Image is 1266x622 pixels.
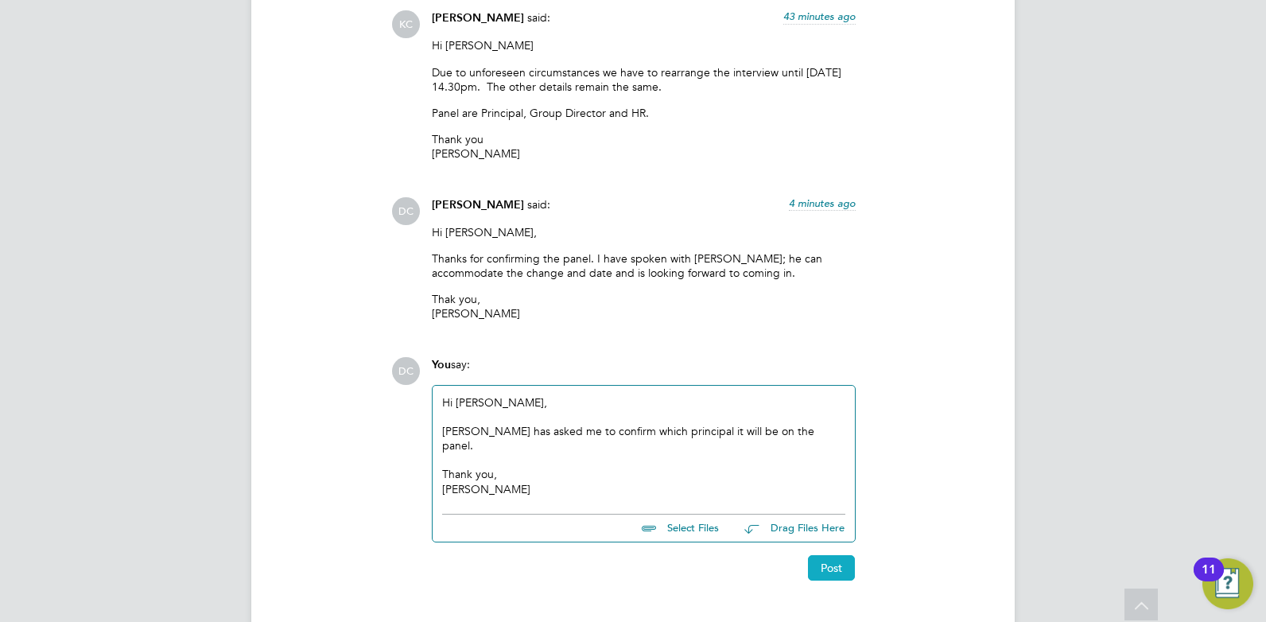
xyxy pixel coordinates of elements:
[432,38,856,52] p: Hi [PERSON_NAME]
[432,292,856,321] p: Thak you, [PERSON_NAME]
[432,251,856,280] p: Thanks for confirming the panel. I have spoken with [PERSON_NAME]; he can accommodate the change ...
[442,424,845,453] div: [PERSON_NAME] has asked me to confirm which principal it will be on the panel.
[432,225,856,239] p: Hi [PERSON_NAME],
[432,106,856,120] p: Panel are Principal, Group Director and HR.
[442,467,845,481] div: Thank you,
[432,65,856,94] p: Due to unforeseen circumstances we have to rearrange the interview until [DATE] 14.30pm. The othe...
[808,555,855,581] button: Post
[392,10,420,38] span: KC
[732,512,845,546] button: Drag Files Here
[527,10,550,25] span: said:
[442,395,845,496] div: Hi [PERSON_NAME],
[432,357,856,385] div: say:
[1202,570,1216,590] div: 11
[392,357,420,385] span: DC
[442,482,845,496] div: [PERSON_NAME]
[1202,558,1253,609] button: Open Resource Center, 11 new notifications
[432,132,856,161] p: Thank you [PERSON_NAME]
[432,358,451,371] span: You
[392,197,420,225] span: DC
[432,11,524,25] span: [PERSON_NAME]
[527,197,550,212] span: said:
[432,198,524,212] span: [PERSON_NAME]
[789,196,856,210] span: 4 minutes ago
[783,10,856,23] span: 43 minutes ago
